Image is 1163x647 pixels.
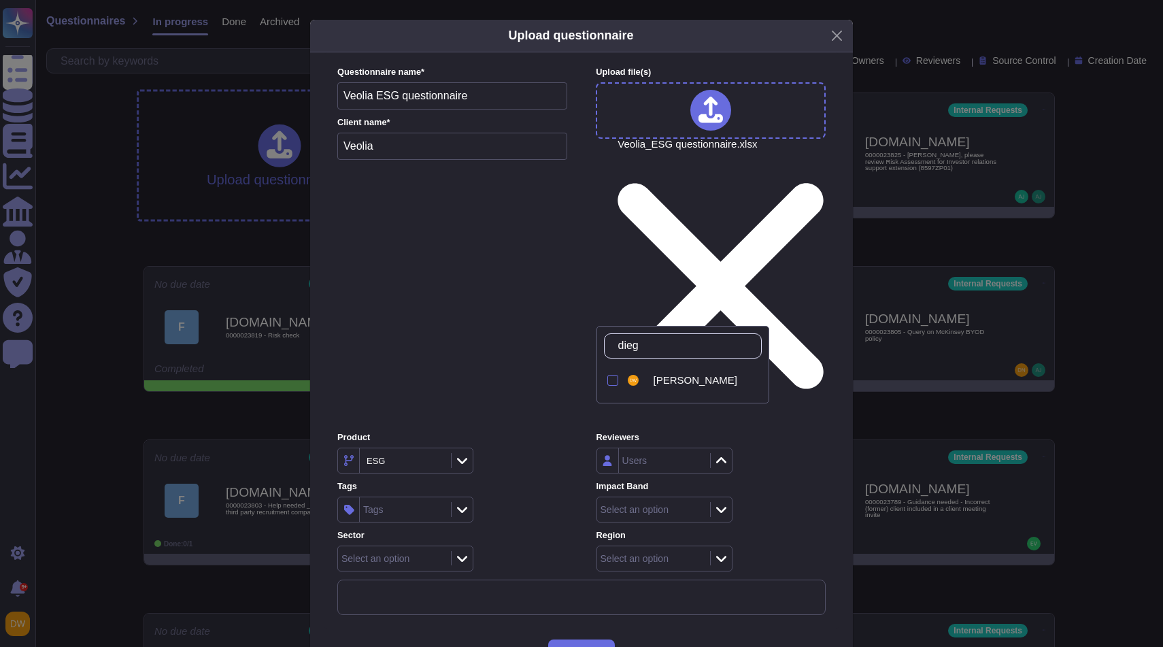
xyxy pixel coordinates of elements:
label: Sector [337,531,567,540]
label: Region [596,531,826,540]
input: Enter company name of the client [337,133,567,160]
span: Upload file (s) [596,67,651,77]
div: Select an option [601,554,669,563]
div: Diego Webb [625,372,648,388]
label: Impact Band [596,482,826,491]
div: Select an option [341,554,409,563]
div: ESG [367,457,385,465]
div: Diego Webb [625,365,762,396]
button: Close [826,25,847,46]
label: Questionnaire name [337,68,567,77]
div: Select an option [601,505,669,514]
div: Diego Webb [654,374,756,386]
label: Client name [337,118,567,127]
h5: Upload questionnaire [508,27,633,45]
label: Product [337,433,567,442]
input: Enter questionnaire name [337,82,567,110]
img: user [628,375,639,386]
span: Veolia_ESG questionnaire.xlsx [618,139,824,423]
span: [PERSON_NAME] [654,374,737,386]
div: Users [622,456,647,465]
input: Search by keywords [611,334,761,358]
label: Reviewers [596,433,826,442]
div: Tags [363,505,384,514]
label: Tags [337,482,567,491]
